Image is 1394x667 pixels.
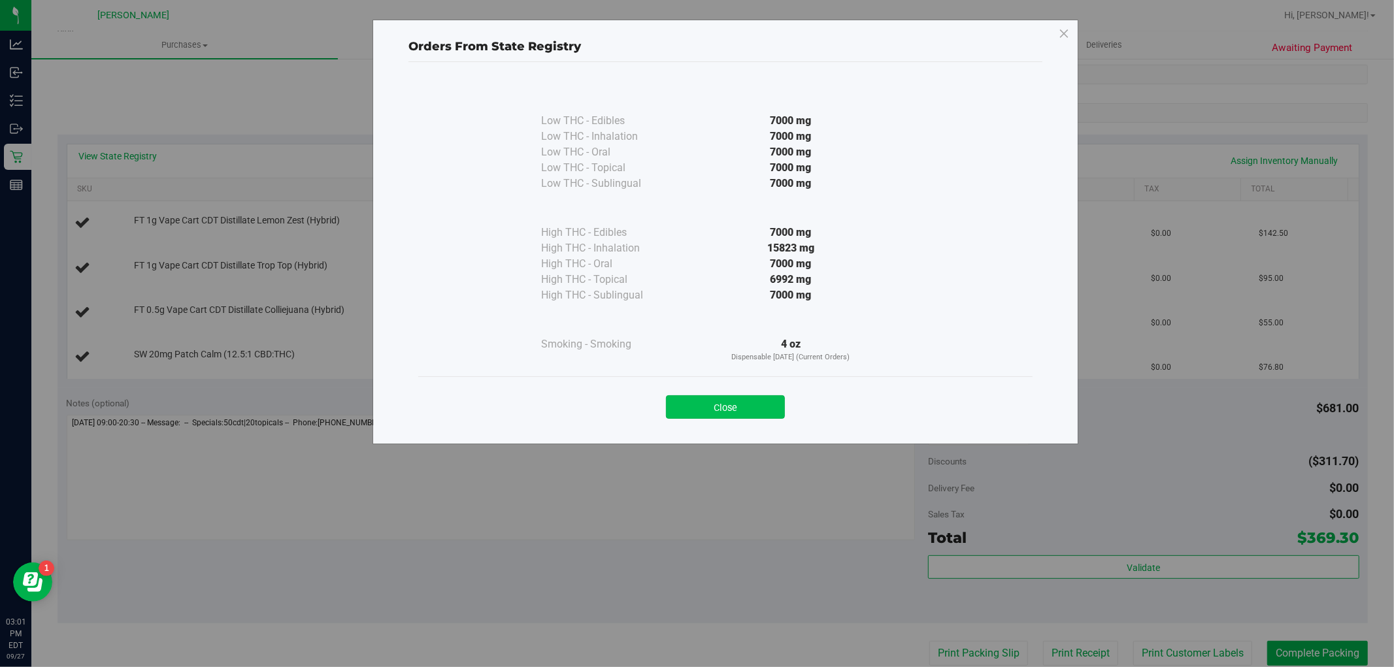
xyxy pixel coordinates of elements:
p: Dispensable [DATE] (Current Orders) [672,352,910,363]
div: Low THC - Topical [541,160,672,176]
div: Low THC - Edibles [541,113,672,129]
div: Smoking - Smoking [541,336,672,352]
iframe: Resource center [13,562,52,602]
div: 4 oz [672,336,910,363]
iframe: Resource center unread badge [39,561,54,576]
div: 7000 mg [672,160,910,176]
div: High THC - Edibles [541,225,672,240]
div: 7000 mg [672,287,910,303]
div: 7000 mg [672,176,910,191]
button: Close [666,395,785,419]
span: Orders From State Registry [408,39,581,54]
div: 15823 mg [672,240,910,256]
div: Low THC - Inhalation [541,129,672,144]
div: 7000 mg [672,225,910,240]
div: High THC - Sublingual [541,287,672,303]
div: 7000 mg [672,144,910,160]
div: 6992 mg [672,272,910,287]
div: High THC - Inhalation [541,240,672,256]
div: 7000 mg [672,256,910,272]
div: High THC - Topical [541,272,672,287]
div: 7000 mg [672,129,910,144]
div: Low THC - Oral [541,144,672,160]
div: Low THC - Sublingual [541,176,672,191]
div: High THC - Oral [541,256,672,272]
div: 7000 mg [672,113,910,129]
